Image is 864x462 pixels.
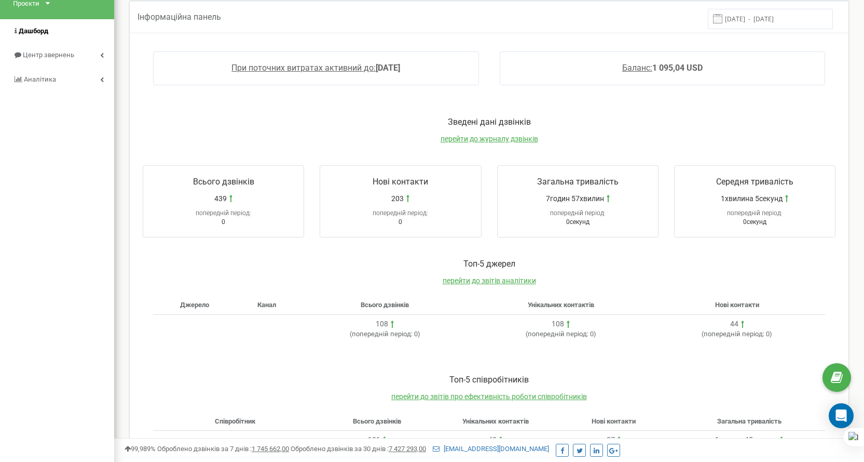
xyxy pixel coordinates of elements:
a: [EMAIL_ADDRESS][DOMAIN_NAME] [433,445,549,453]
span: попередній період: [528,330,588,338]
span: Аналiтика [24,75,56,83]
span: Нові контакти [592,417,636,425]
span: Дашборд [19,27,48,35]
span: Всього дзвінків [361,301,409,309]
span: попередній період: [550,209,606,217]
div: 87 [607,435,615,445]
span: 0секунд [566,218,589,226]
span: Інформаційна панель [138,12,221,22]
a: При поточних витратах активний до:[DATE] [231,63,400,73]
span: Зведені дані дзвінків [448,117,531,127]
span: Середня тривалість [716,177,793,187]
span: Центр звернень [23,51,74,59]
u: 7 427 293,00 [389,445,426,453]
span: Нові контакти [715,301,759,309]
span: Загальна тривалість [537,177,619,187]
u: 1 745 662,00 [252,445,289,453]
span: Унікальних контактів [528,301,594,309]
div: 40 [488,435,497,445]
span: 1хвилина 5секунд [721,193,783,204]
span: Оброблено дзвінків за 30 днів : [291,445,426,453]
a: Баланс:1 095,04 USD [622,63,703,73]
span: попередній період: [727,209,783,217]
span: 99,989% [125,445,156,453]
span: 0 [399,218,402,226]
span: При поточних витратах активний до: [231,63,376,73]
td: [PERSON_NAME] [153,431,318,460]
span: попередній період: [704,330,764,338]
span: Всього дзвінків [353,417,401,425]
span: 0секунд [743,218,766,226]
span: Джерело [180,301,209,309]
span: 439 [214,193,227,204]
span: ( 0 ) [702,330,772,338]
span: ( 0 ) [526,330,596,338]
span: Загальна тривалість [717,417,781,425]
span: Нові контакти [373,177,428,187]
span: 203 [391,193,404,204]
span: Toп-5 джерел [463,259,515,269]
span: Всього дзвінків [193,177,254,187]
div: 44 [730,319,738,329]
span: Співробітник [215,417,255,425]
div: Open Intercom Messenger [829,403,854,428]
div: 1година 45хвилин [715,435,777,445]
span: ( 0 ) [350,330,420,338]
span: Баланс: [622,63,652,73]
span: Канал [257,301,276,309]
span: попередній період: [373,209,428,217]
span: попередній період: [352,330,413,338]
span: 7годин 57хвилин [546,193,604,204]
span: 0 [222,218,225,226]
span: Toп-5 співробітників [449,375,529,385]
a: перейти до звітів аналітики [443,276,536,285]
div: 108 [552,319,564,329]
span: попередній період: [196,209,251,217]
div: 101 [368,435,380,445]
a: перейти до журналу дзвінків [441,135,538,143]
div: 108 [376,319,388,329]
a: перейти до звітів про ефективність роботи співробітників [391,392,587,401]
span: Оброблено дзвінків за 7 днів : [157,445,289,453]
span: Унікальних контактів [462,417,529,425]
